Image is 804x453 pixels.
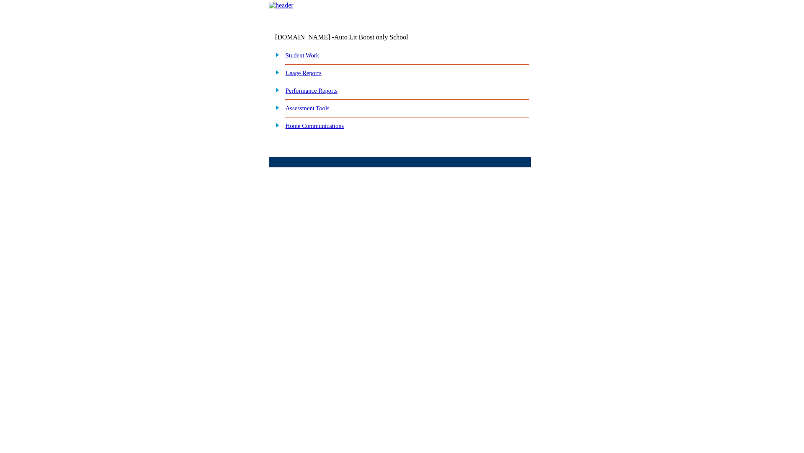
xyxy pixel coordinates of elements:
[271,121,280,129] img: plus.gif
[269,2,294,9] img: header
[271,51,280,58] img: plus.gif
[271,104,280,111] img: plus.gif
[271,86,280,94] img: plus.gif
[334,34,408,41] nobr: Auto Lit Boost only School
[286,105,330,112] a: Assessment Tools
[286,87,338,94] a: Performance Reports
[286,52,319,59] a: Student Work
[275,34,429,41] td: [DOMAIN_NAME] -
[271,68,280,76] img: plus.gif
[286,122,344,129] a: Home Communications
[286,70,322,76] a: Usage Reports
